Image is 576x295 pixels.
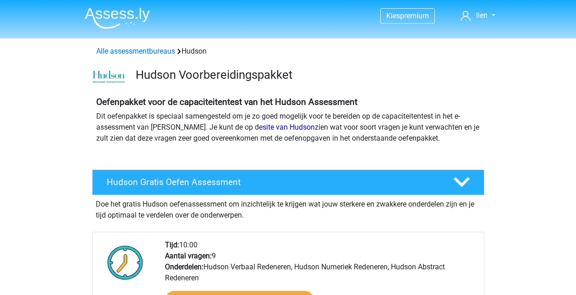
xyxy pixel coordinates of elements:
[93,71,125,83] img: cefd0e47479f4eb8e8c001c0d358d5812e054fa8.png
[476,11,488,20] span: lien
[107,177,439,187] h4: Hudson Gratis Oefen Assessment
[102,240,148,285] img: Klok
[136,68,477,82] h3: Hudson Voorbereidingspakket
[88,169,488,195] a: Hudson Gratis Oefen Assessment
[165,240,179,249] b: Tijd:
[92,195,484,221] div: Doe het gratis Hudson oefenassessment om inzichtelijk te krijgen wat jouw sterkere en zwakkere on...
[386,11,400,20] span: Kies
[96,111,480,144] p: Dit oefenpakket is speciaal samengesteld om je zo goed mogelijk voor te bereiden op de capaciteit...
[165,262,203,271] b: Onderdelen:
[381,10,434,22] a: Kiespremium
[85,7,150,29] img: Assessly
[96,97,357,107] b: Oefenpakket voor de capaciteitentest van het Hudson Assessment
[165,251,212,260] b: Aantal vragen:
[93,46,484,57] div: Hudson
[263,123,315,131] a: site van Hudson
[457,10,499,21] a: lien
[400,11,429,20] span: premium
[96,47,175,55] a: Alle assessmentbureaus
